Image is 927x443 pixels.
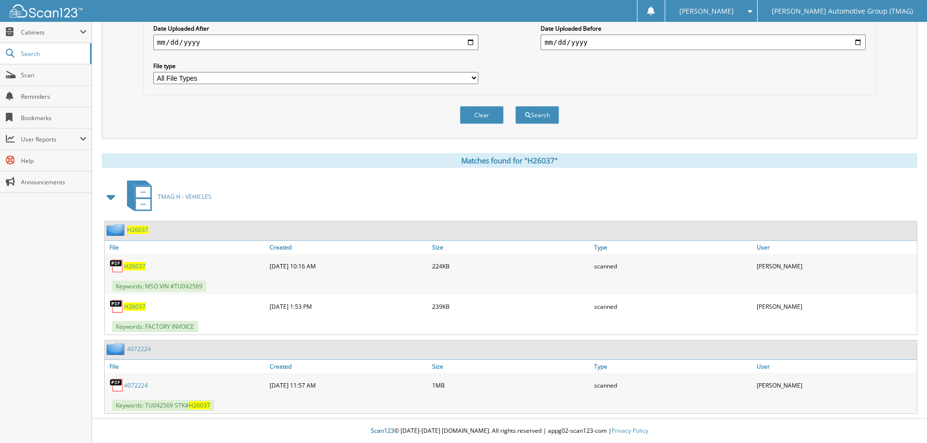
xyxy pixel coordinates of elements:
[112,321,198,332] span: Keywords: FACTORY INVOICE
[107,343,127,355] img: folder2.png
[153,62,478,70] label: File type
[153,24,478,33] label: Date Uploaded After
[430,241,592,254] a: Size
[21,28,80,36] span: Cabinets
[21,178,87,186] span: Announcements
[189,401,210,409] span: H26037
[430,256,592,276] div: 224KB
[267,375,430,395] div: [DATE] 11:57 AM
[21,135,80,143] span: User Reports
[124,302,145,311] a: H26037
[754,360,917,373] a: User
[124,381,148,390] a: 4072224
[267,256,430,276] div: [DATE] 10:16 AM
[158,193,212,201] span: TMAG H - VEHICLES
[430,375,592,395] div: 1MB
[127,226,148,234] a: H26037
[754,297,917,316] div: [PERSON_NAME]
[21,71,87,79] span: Scan
[679,8,734,14] span: [PERSON_NAME]
[109,259,124,273] img: PDF.png
[105,241,267,254] a: File
[878,396,927,443] iframe: Chat Widget
[109,299,124,314] img: PDF.png
[430,297,592,316] div: 239KB
[515,106,559,124] button: Search
[754,256,917,276] div: [PERSON_NAME]
[592,360,754,373] a: Type
[541,35,866,50] input: end
[21,157,87,165] span: Help
[460,106,504,124] button: Clear
[541,24,866,33] label: Date Uploaded Before
[592,241,754,254] a: Type
[267,241,430,254] a: Created
[430,360,592,373] a: Size
[267,297,430,316] div: [DATE] 1:53 PM
[10,4,83,18] img: scan123-logo-white.svg
[267,360,430,373] a: Created
[124,262,145,270] a: H26037
[127,345,151,353] a: 4072224
[592,297,754,316] div: scanned
[21,92,87,101] span: Reminders
[772,8,913,14] span: [PERSON_NAME] Automotive Group (TMAG)
[105,360,267,373] a: File
[754,375,917,395] div: [PERSON_NAME]
[153,35,478,50] input: start
[21,114,87,122] span: Bookmarks
[107,224,127,236] img: folder2.png
[109,378,124,392] img: PDF.png
[754,241,917,254] a: User
[592,256,754,276] div: scanned
[371,426,394,435] span: Scan123
[112,400,214,411] span: Keywords: TU042569 STK#
[112,281,206,292] span: Keywords: MSO VIN #TU042569
[592,375,754,395] div: scanned
[102,153,917,168] div: Matches found for "H26037"
[92,419,927,443] div: © [DATE]-[DATE] [DOMAIN_NAME]. All rights reserved | appg02-scan123-com |
[121,177,212,216] a: TMAG H - VEHICLES
[612,426,648,435] a: Privacy Policy
[21,50,85,58] span: Search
